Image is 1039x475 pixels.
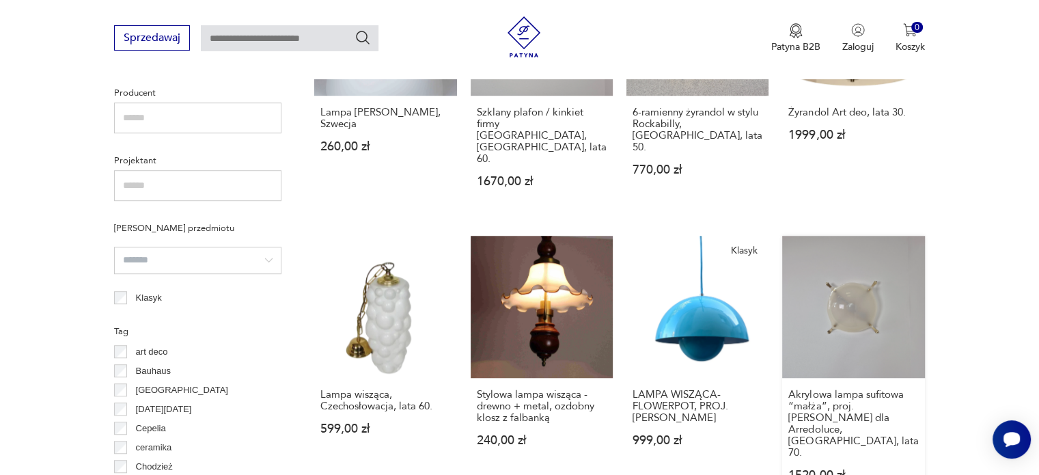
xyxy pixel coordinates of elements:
button: Sprzedawaj [114,25,190,51]
p: Koszyk [896,40,925,53]
img: Ikona koszyka [903,23,917,37]
p: art deco [136,344,168,359]
p: Zaloguj [842,40,874,53]
img: Ikonka użytkownika [851,23,865,37]
button: Szukaj [355,29,371,46]
h3: Akrylowa lampa sufitowa “małża”, proj. [PERSON_NAME] dla Arredoluce, [GEOGRAPHIC_DATA], lata 70. [788,389,918,459]
button: Patyna B2B [771,23,820,53]
p: 1999,00 zł [788,129,918,141]
h3: 6-ramienny żyrandol w stylu Rockabilly, [GEOGRAPHIC_DATA], lata 50. [633,107,762,153]
p: Producent [114,85,281,100]
img: Patyna - sklep z meblami i dekoracjami vintage [503,16,544,57]
p: Cepelia [136,421,166,436]
p: 770,00 zł [633,164,762,176]
a: Ikona medaluPatyna B2B [771,23,820,53]
p: Klasyk [136,290,162,306]
p: Patyna B2B [771,40,820,53]
p: [PERSON_NAME] przedmiotu [114,221,281,236]
p: [DATE][DATE] [136,402,192,417]
p: [GEOGRAPHIC_DATA] [136,383,228,398]
p: Tag [114,324,281,339]
a: Sprzedawaj [114,34,190,44]
p: 1670,00 zł [477,176,607,187]
button: 0Koszyk [896,23,925,53]
h3: Stylowa lampa wisząca - drewno + metal, ozdobny klosz z falbanką [477,389,607,424]
p: ceramika [136,440,172,455]
button: Zaloguj [842,23,874,53]
h3: Lampa wisząca, Czechosłowacja, lata 60. [320,389,450,412]
p: 260,00 zł [320,141,450,152]
h3: Lampa [PERSON_NAME], Szwecja [320,107,450,130]
p: 999,00 zł [633,435,762,446]
p: 240,00 zł [477,435,607,446]
h3: LAMPA WISZĄCA- FLOWERPOT, PROJ. [PERSON_NAME] [633,389,762,424]
img: Ikona medalu [789,23,803,38]
iframe: Smartsupp widget button [993,420,1031,459]
p: Projektant [114,153,281,168]
p: Bauhaus [136,364,171,379]
p: Chodzież [136,459,173,474]
p: 599,00 zł [320,423,450,435]
div: 0 [911,22,923,33]
h3: Żyrandol Art deo, lata 30. [788,107,918,118]
h3: Szklany plafon / kinkiet firmy [GEOGRAPHIC_DATA], [GEOGRAPHIC_DATA], lata 60. [477,107,607,165]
